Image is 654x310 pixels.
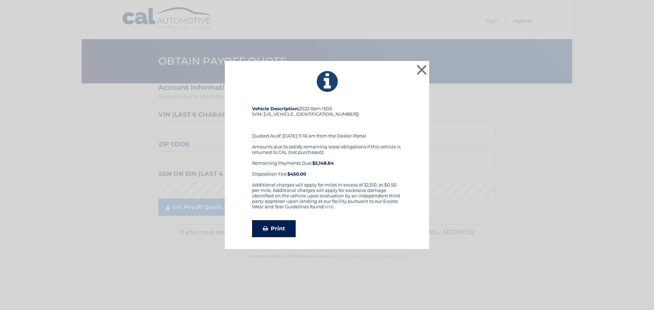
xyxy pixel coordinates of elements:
[287,171,306,177] strong: $450.00
[252,220,296,237] a: Print
[252,144,402,177] div: Amounts due to satisfy remaining lease obligations if this vehicle is returned to CAL (not purcha...
[252,106,299,111] strong: Vehicle Description:
[323,204,333,209] a: here
[312,160,334,166] b: $2,148.84
[252,106,402,182] div: 2022 Ram 1500 (VIN: [US_VEHICLE_IDENTIFICATION_NUMBER]) Quoted As of: [DATE] 11:16 am from the De...
[252,182,402,215] div: Additional charges will apply for miles in excess of 32,510, at $0.50 per mile. Additional charge...
[415,63,429,77] button: ×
